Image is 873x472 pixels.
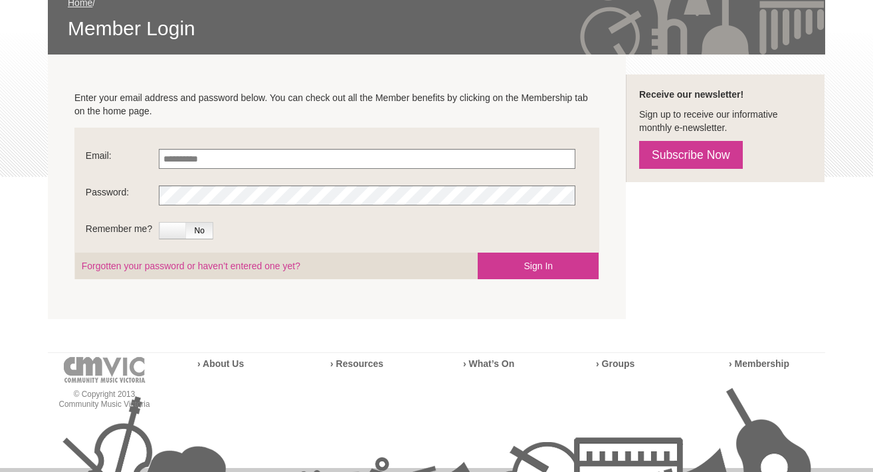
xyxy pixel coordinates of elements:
[64,357,145,383] img: cmvic-logo-footer.png
[463,358,514,369] a: › What’s On
[478,253,599,279] button: Sign In
[48,390,161,410] p: © Copyright 2013 Community Music Victoria
[86,149,159,169] label: Email:
[74,91,599,118] p: Enter your email address and password below. You can check out all the Member benefits by clickin...
[596,358,634,369] a: › Groups
[86,185,159,205] label: Password:
[197,358,244,369] a: › About Us
[186,223,213,239] span: No
[68,16,805,41] span: Member Login
[86,222,159,242] label: Remember me?
[639,89,743,100] strong: Receive our newsletter!
[729,358,789,369] a: › Membership
[639,141,743,169] a: Subscribe Now
[639,108,811,134] p: Sign up to receive our informative monthly e-newsletter.
[82,261,300,271] a: Forgotten your password or haven’t entered one yet?
[330,358,383,369] a: › Resources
